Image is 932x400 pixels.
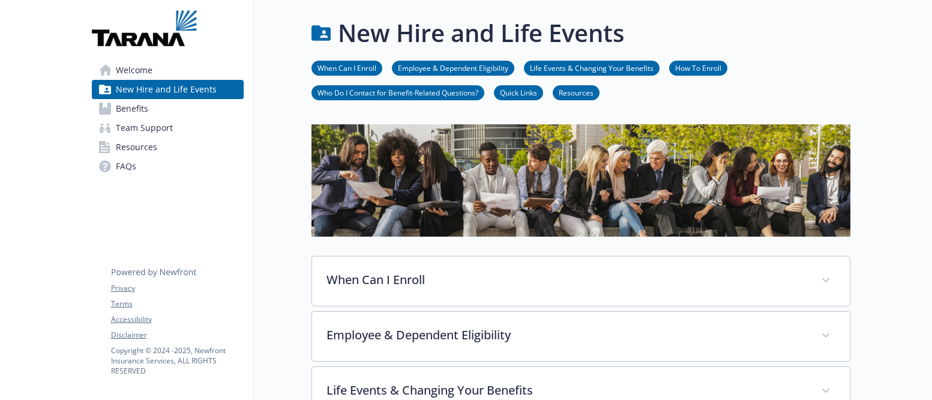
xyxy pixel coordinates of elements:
[311,86,484,98] a: Who Do I Contact for Benefit-Related Questions?
[524,62,660,73] a: Life Events & Changing Your Benefits
[392,62,514,73] a: Employee & Dependent Eligibility
[669,62,727,73] a: How To Enroll
[553,86,600,98] a: Resources
[311,62,382,73] a: When Can I Enroll
[494,86,543,98] a: Quick Links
